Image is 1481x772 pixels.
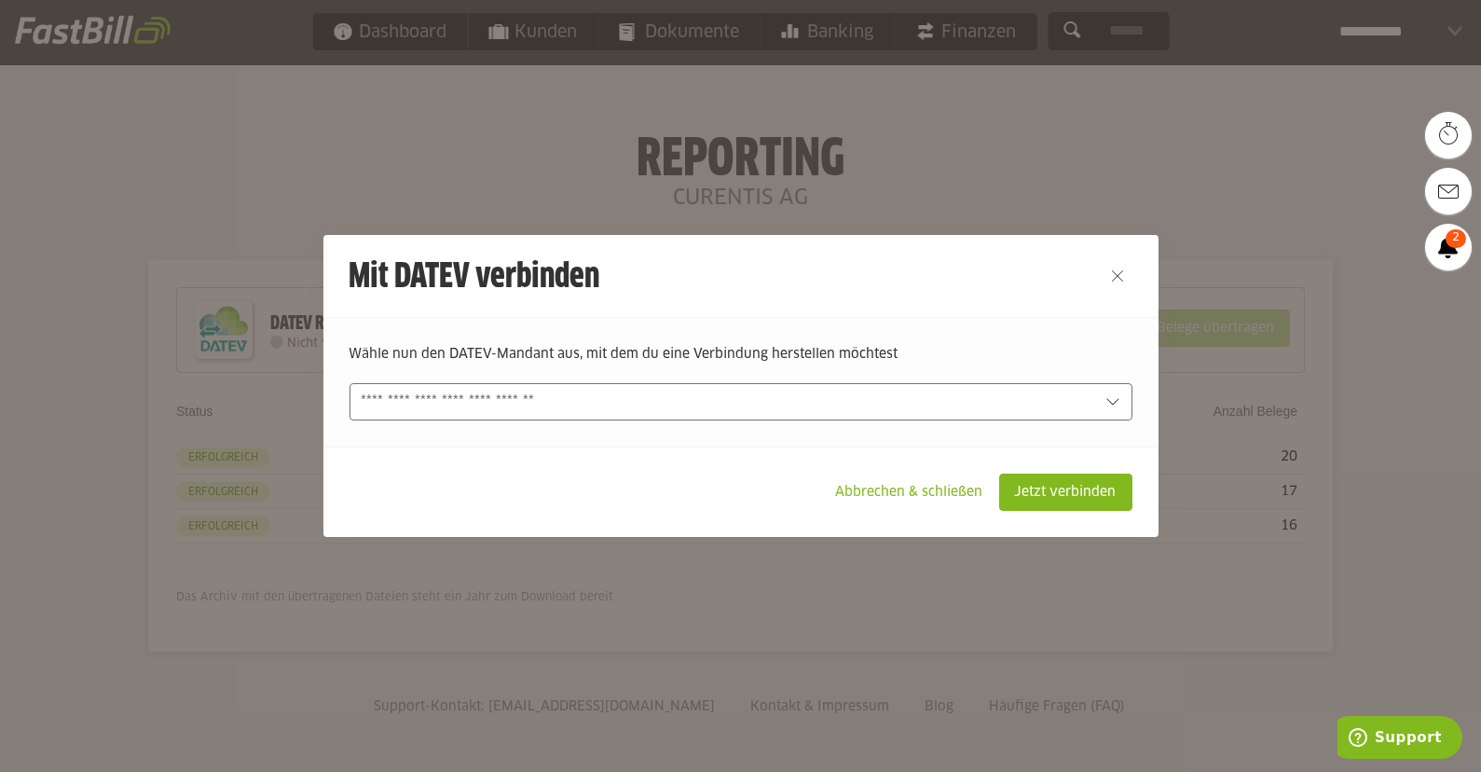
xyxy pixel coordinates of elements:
iframe: Öffnet ein Widget, in dem Sie weitere Informationen finden [1337,716,1462,763]
a: 2 [1425,224,1472,270]
p: Wähle nun den DATEV-Mandant aus, mit dem du eine Verbindung herstellen möchtest [350,344,1132,365]
span: 2 [1446,229,1466,248]
sl-button: Jetzt verbinden [999,474,1132,511]
sl-button: Abbrechen & schließen [820,474,999,511]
